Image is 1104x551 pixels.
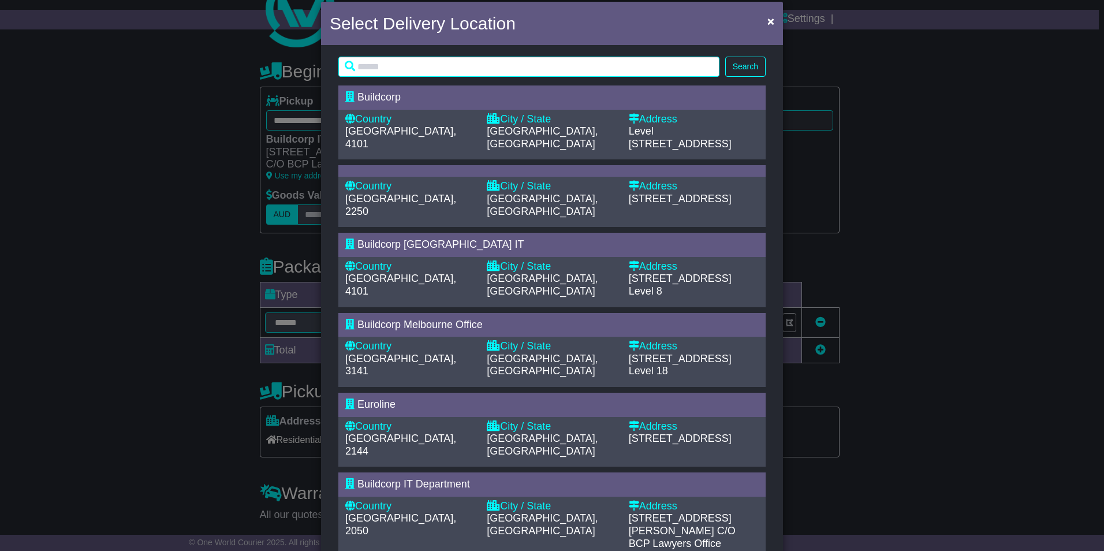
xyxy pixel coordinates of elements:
span: Buildcorp IT Department [357,478,470,490]
div: Address [629,113,759,126]
span: [STREET_ADDRESS] [629,273,732,284]
span: Level [STREET_ADDRESS] [629,125,732,150]
div: Address [629,180,759,193]
span: Buildcorp Melbourne Office [357,319,483,330]
span: [GEOGRAPHIC_DATA], 2050 [345,512,456,537]
div: Country [345,420,475,433]
span: [STREET_ADDRESS][PERSON_NAME] [629,512,732,537]
div: City / State [487,260,617,273]
div: Address [629,260,759,273]
div: Country [345,180,475,193]
span: [GEOGRAPHIC_DATA], [GEOGRAPHIC_DATA] [487,353,598,377]
span: Level 8 [629,285,662,297]
div: Country [345,113,475,126]
h4: Select Delivery Location [330,10,516,36]
div: Country [345,260,475,273]
div: City / State [487,180,617,193]
div: Country [345,500,475,513]
span: × [767,14,774,28]
div: City / State [487,340,617,353]
span: [GEOGRAPHIC_DATA], [GEOGRAPHIC_DATA] [487,125,598,150]
button: Close [762,9,780,33]
span: Buildcorp [GEOGRAPHIC_DATA] IT [357,239,524,250]
span: [GEOGRAPHIC_DATA], 4101 [345,125,456,150]
span: [GEOGRAPHIC_DATA], 3141 [345,353,456,377]
span: [STREET_ADDRESS] [629,353,732,364]
span: [GEOGRAPHIC_DATA], 2144 [345,433,456,457]
div: Address [629,420,759,433]
span: Level 18 [629,365,668,377]
span: [GEOGRAPHIC_DATA], [GEOGRAPHIC_DATA] [487,512,598,537]
span: C/O BCP Lawyers Office [629,525,736,549]
div: Country [345,340,475,353]
span: Buildcorp [357,91,401,103]
span: [GEOGRAPHIC_DATA], [GEOGRAPHIC_DATA] [487,433,598,457]
div: City / State [487,420,617,433]
div: Address [629,500,759,513]
span: [GEOGRAPHIC_DATA], [GEOGRAPHIC_DATA] [487,273,598,297]
span: [STREET_ADDRESS] [629,193,732,204]
div: Address [629,340,759,353]
span: [GEOGRAPHIC_DATA], 4101 [345,273,456,297]
div: City / State [487,500,617,513]
div: City / State [487,113,617,126]
button: Search [725,57,766,77]
span: Euroline [357,399,396,410]
span: [STREET_ADDRESS] [629,433,732,444]
span: [GEOGRAPHIC_DATA], 2250 [345,193,456,217]
span: [GEOGRAPHIC_DATA], [GEOGRAPHIC_DATA] [487,193,598,217]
